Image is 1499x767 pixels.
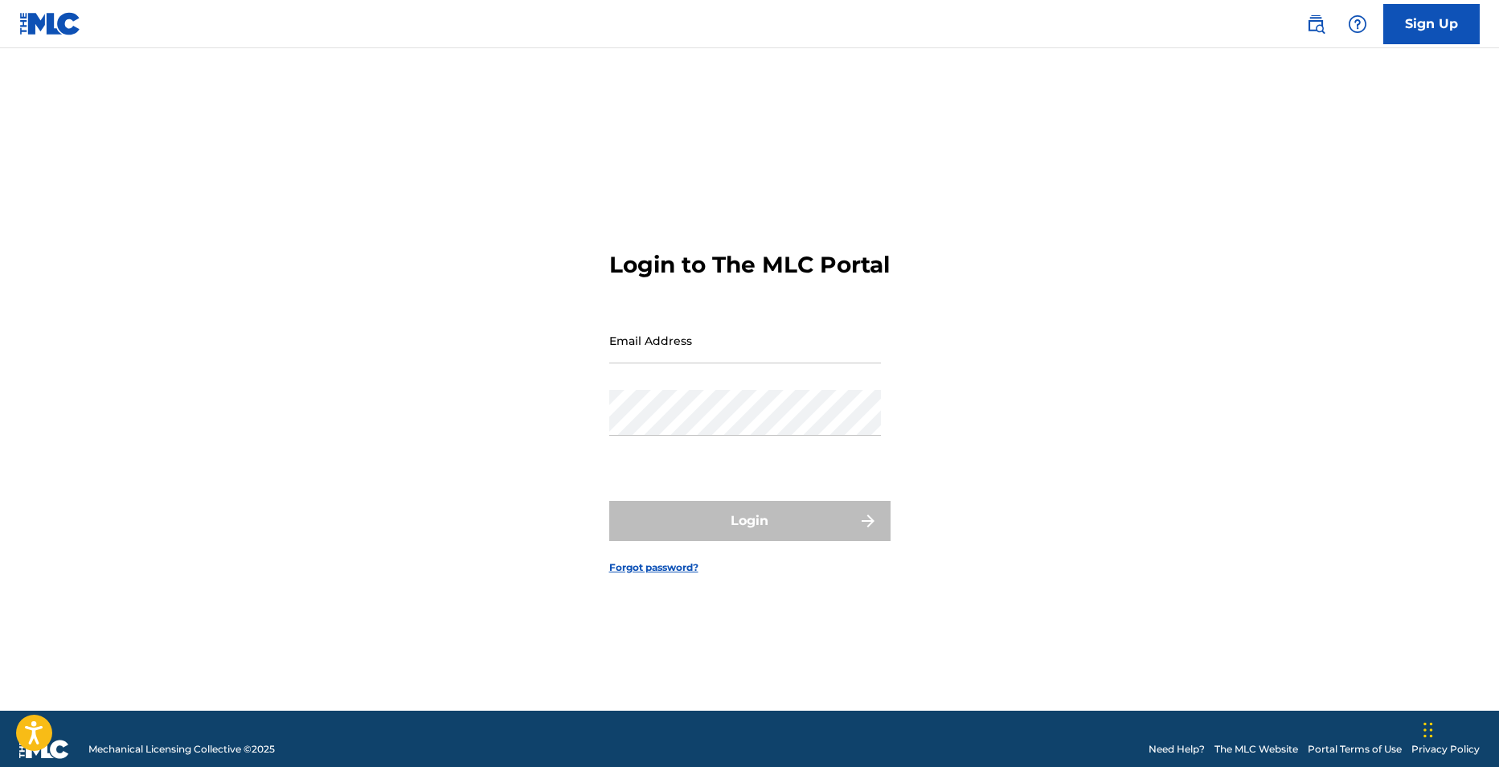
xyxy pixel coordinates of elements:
img: logo [19,740,69,759]
div: Help [1341,8,1374,40]
span: Mechanical Licensing Collective © 2025 [88,742,275,757]
a: Forgot password? [609,560,698,575]
div: Drag [1423,706,1433,754]
a: The MLC Website [1214,742,1298,757]
a: Public Search [1300,8,1332,40]
a: Need Help? [1149,742,1205,757]
a: Sign Up [1383,4,1480,44]
img: help [1348,14,1367,34]
a: Portal Terms of Use [1308,742,1402,757]
iframe: Chat Widget [1419,690,1499,767]
a: Privacy Policy [1411,742,1480,757]
img: MLC Logo [19,12,81,35]
h3: Login to The MLC Portal [609,251,890,279]
img: search [1306,14,1325,34]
